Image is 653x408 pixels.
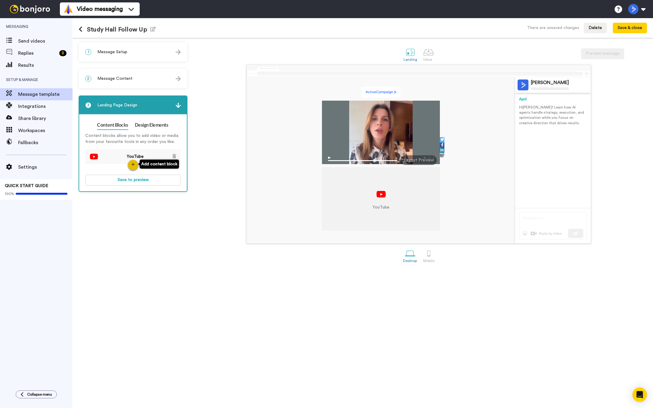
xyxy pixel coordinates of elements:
span: Video messaging [77,5,123,13]
span: QUICK START GUIDE [5,184,48,188]
a: Landing [401,44,420,65]
span: Landing Page Design [97,102,137,108]
img: arrow.svg [176,76,181,81]
a: Desktop [400,245,420,266]
span: Settings [18,164,73,171]
img: Profile Image [518,79,528,90]
span: Message template [18,91,73,98]
button: Collapse menu [16,390,57,398]
div: [PERSON_NAME] [531,80,569,86]
a: Inbox [420,44,437,65]
div: Mobile [423,259,434,263]
span: Integrations [18,103,73,110]
img: player-controls-full.svg [322,154,440,164]
span: Message Content [97,76,132,82]
span: Share library [18,115,73,122]
span: 2 [85,76,91,82]
span: 3 [85,102,91,108]
p: YouTube [372,204,389,210]
div: Open Intercom Messenger [632,387,647,402]
img: arrow.svg [176,50,181,55]
span: Collapse menu [27,392,52,397]
span: 1 [85,49,91,55]
a: Content Blocks [97,120,128,130]
img: reply-preview.svg [519,212,587,239]
div: April [519,97,587,102]
div: 1Message Setup [79,42,187,62]
span: YouTube [124,154,147,160]
button: Delete [584,23,607,34]
div: Desktop [403,259,417,263]
p: Content blocks allow you to add video or media from your favourite tools in any order you like. [85,133,181,145]
div: 8 [59,50,67,56]
span: Message Setup [97,49,127,55]
button: Save & close [613,23,647,34]
img: vm-color.svg [63,4,73,14]
span: Fallbacks [18,139,73,146]
div: Layout Preview [401,155,437,165]
p: Hi [PERSON_NAME] ! Learn how AI agents handle strategy, execution, and optimization while you foc... [519,105,587,126]
div: Landing [404,57,417,62]
span: Replies [18,50,57,57]
span: Workspaces [18,127,73,134]
div: There are unsaved changes [527,25,579,31]
div: 2Message Content [79,69,187,88]
img: youtube.svg [376,191,386,198]
a: Mobile [420,245,437,266]
span: Send videos [18,37,73,45]
div: Inbox [423,57,434,62]
img: f397763a-eefe-48e6-92e5-73e4d4c8e41b [362,87,400,98]
div: Add content block [140,160,179,169]
a: Design Elements [135,120,168,130]
h1: Study Hall Follow Up [79,26,156,33]
img: youtube.svg [90,154,98,160]
span: 100% [5,191,14,196]
img: arrow.svg [176,103,181,108]
img: bj-logo-header-white.svg [7,5,53,13]
span: Results [18,62,73,69]
button: Save to preview [85,175,181,186]
button: Preview message [581,48,624,59]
